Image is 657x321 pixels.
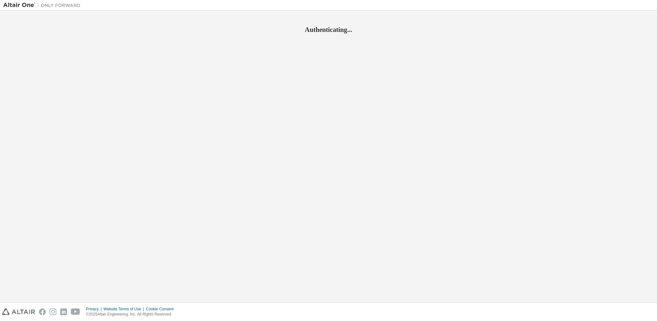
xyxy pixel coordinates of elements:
[146,306,177,312] div: Cookie Consent
[3,2,84,8] img: Altair One
[103,306,146,312] div: Website Terms of Use
[86,306,103,312] div: Privacy
[86,312,177,317] p: © 2025 Altair Engineering, Inc. All Rights Reserved.
[50,308,56,315] img: instagram.svg
[2,308,35,315] img: altair_logo.svg
[3,25,654,34] h2: Authenticating...
[60,308,67,315] img: linkedin.svg
[71,308,80,315] img: youtube.svg
[39,308,46,315] img: facebook.svg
